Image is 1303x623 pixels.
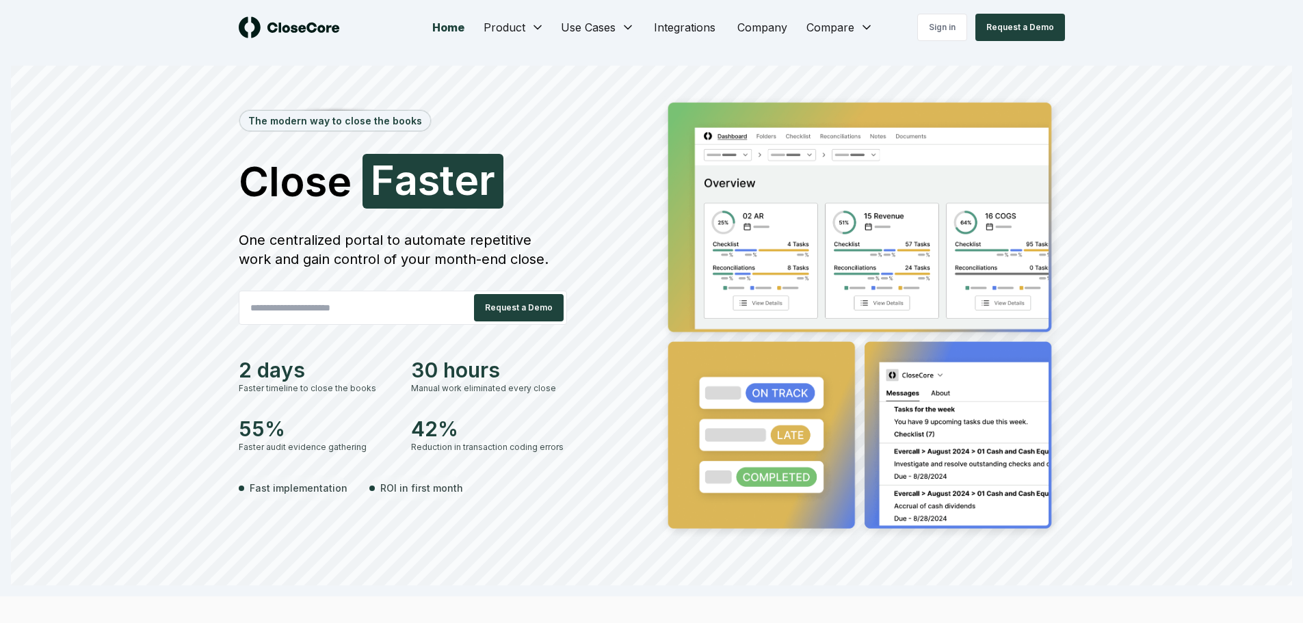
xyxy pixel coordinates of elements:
span: ROI in first month [380,481,463,495]
span: Product [484,19,525,36]
button: Request a Demo [975,14,1065,41]
span: Fast implementation [250,481,347,495]
img: Jumbotron [657,93,1065,543]
button: Request a Demo [474,294,564,321]
button: Product [475,14,553,41]
span: s [418,159,440,200]
div: One centralized portal to automate repetitive work and gain control of your month-end close. [239,230,567,269]
button: Use Cases [553,14,643,41]
div: 55% [239,416,395,441]
a: Sign in [917,14,967,41]
div: 30 hours [411,358,567,382]
div: Faster timeline to close the books [239,382,395,395]
span: Close [239,161,352,202]
span: e [454,159,479,200]
a: Integrations [643,14,726,41]
span: t [440,159,454,200]
span: F [371,159,395,200]
div: Faster audit evidence gathering [239,441,395,453]
img: logo [239,16,340,38]
a: Home [421,14,475,41]
div: 42% [411,416,567,441]
span: r [479,159,495,200]
span: Compare [806,19,854,36]
span: Use Cases [561,19,616,36]
div: The modern way to close the books [240,111,430,131]
div: Reduction in transaction coding errors [411,441,567,453]
a: Company [726,14,798,41]
div: 2 days [239,358,395,382]
div: Manual work eliminated every close [411,382,567,395]
button: Compare [798,14,882,41]
span: a [395,159,418,200]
